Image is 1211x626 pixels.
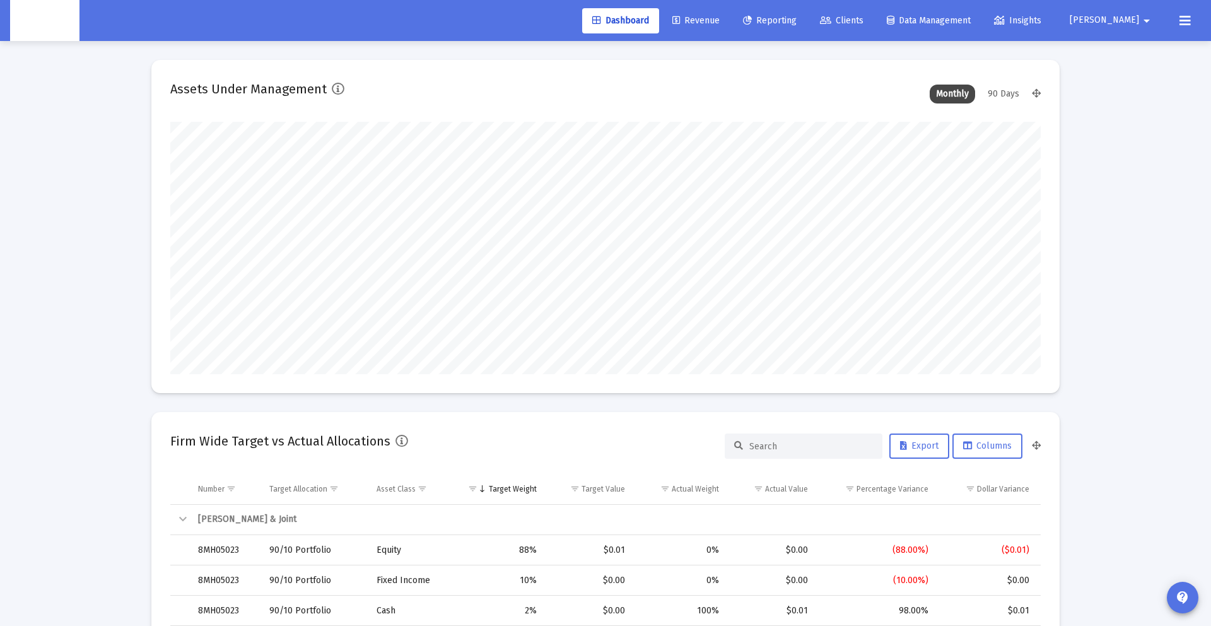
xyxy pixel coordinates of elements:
span: Show filter options for column 'Number' [226,484,236,493]
div: Actual Value [765,484,808,494]
div: Data grid [170,474,1041,626]
mat-icon: arrow_drop_down [1139,8,1154,33]
span: Revenue [672,15,720,26]
div: $0.01 [946,605,1029,617]
span: Show filter options for column 'Target Allocation' [329,484,339,493]
div: 0% [643,574,720,587]
span: Dashboard [592,15,649,26]
h2: Firm Wide Target vs Actual Allocations [170,431,390,451]
div: Percentage Variance [857,484,928,494]
div: Actual Weight [672,484,719,494]
span: Reporting [743,15,797,26]
h2: Assets Under Management [170,79,327,99]
td: 8MH05023 [189,535,260,565]
div: $0.00 [737,544,808,557]
span: Insights [994,15,1041,26]
div: (10.00%) [826,574,929,587]
span: Show filter options for column 'Target Value' [570,484,580,493]
div: 0% [643,544,720,557]
a: Revenue [662,8,730,33]
span: Show filter options for column 'Target Weight' [468,484,477,493]
div: Target Value [582,484,625,494]
mat-icon: contact_support [1175,590,1190,605]
span: Show filter options for column 'Actual Weight' [660,484,670,493]
img: Dashboard [20,8,70,33]
div: (88.00%) [826,544,929,557]
td: Equity [368,535,451,565]
div: 98.00% [826,605,929,617]
td: Cash [368,596,451,626]
div: Asset Class [377,484,416,494]
div: [PERSON_NAME] & Joint [198,513,1029,526]
td: Column Asset Class [368,474,451,504]
div: Target Weight [489,484,537,494]
div: 10% [460,574,536,587]
div: Monthly [930,85,975,103]
td: 90/10 Portfolio [260,596,368,626]
div: 100% [643,605,720,617]
button: Export [889,434,949,459]
div: Dollar Variance [977,484,1029,494]
td: Fixed Income [368,565,451,596]
div: 90 Days [981,85,1026,103]
a: Dashboard [582,8,659,33]
td: Column Target Weight [451,474,545,504]
div: Target Allocation [269,484,327,494]
td: 8MH05023 [189,596,260,626]
span: Show filter options for column 'Dollar Variance' [966,484,975,493]
span: Show filter options for column 'Asset Class' [418,484,427,493]
div: $0.01 [554,544,625,557]
div: 2% [460,605,536,617]
a: Data Management [877,8,981,33]
td: Column Target Allocation [260,474,368,504]
td: Column Actual Value [728,474,817,504]
input: Search [749,441,873,452]
div: $0.01 [737,605,808,617]
td: Collapse [170,505,189,535]
td: Column Actual Weight [634,474,728,504]
button: Columns [952,434,1022,459]
span: [PERSON_NAME] [1070,15,1139,26]
div: 88% [460,544,536,557]
span: Data Management [887,15,971,26]
span: Clients [820,15,863,26]
button: [PERSON_NAME] [1055,8,1169,33]
div: $0.00 [737,574,808,587]
td: 90/10 Portfolio [260,565,368,596]
div: $0.00 [946,574,1029,587]
a: Reporting [733,8,807,33]
span: Columns [963,440,1012,451]
a: Clients [810,8,874,33]
div: Number [198,484,225,494]
td: 90/10 Portfolio [260,535,368,565]
div: $0.00 [554,605,625,617]
td: Column Dollar Variance [937,474,1041,504]
td: 8MH05023 [189,565,260,596]
td: Column Percentage Variance [817,474,938,504]
span: Show filter options for column 'Percentage Variance' [845,484,855,493]
span: Show filter options for column 'Actual Value' [754,484,763,493]
td: Column Number [189,474,260,504]
a: Insights [984,8,1051,33]
span: Export [900,440,939,451]
div: ($0.01) [946,544,1029,557]
td: Column Target Value [546,474,634,504]
div: $0.00 [554,574,625,587]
